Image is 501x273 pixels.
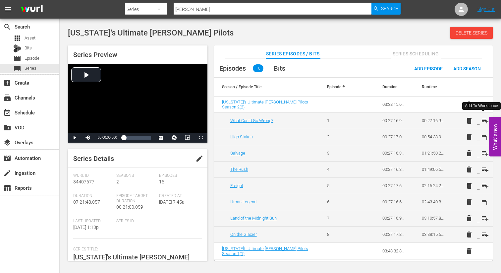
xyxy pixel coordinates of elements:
[222,246,308,256] a: [US_STATE]'s Ultimate [PERSON_NAME] Pilots Season 1(1)
[253,64,263,72] span: 16
[465,103,498,109] div: Add To Workspace
[371,3,401,15] button: Search
[319,210,359,226] td: 7
[450,27,493,39] button: Delete Series
[274,64,285,72] span: Bits
[230,151,245,156] a: Salvage
[194,133,207,143] button: Fullscreen
[409,66,448,71] span: Add Episode
[13,34,21,42] span: Asset
[481,166,489,173] span: playlist_add
[465,182,473,190] span: delete
[477,162,493,177] button: playlist_add
[319,177,359,194] td: 5
[481,133,489,141] span: playlist_add
[116,179,119,184] span: 2
[461,178,477,194] button: delete
[73,225,99,230] span: [DATE] 1:13p
[230,183,243,188] a: Freight
[222,246,308,256] span: [US_STATE]'s Ultimate [PERSON_NAME] Pilots Season 1 ( 1 )
[374,243,414,259] td: 03:43:32.385
[154,133,168,143] button: Captions
[319,78,359,96] th: Episode #
[73,193,113,199] span: Duration
[374,97,414,113] td: 03:38:15.672
[319,161,359,177] td: 4
[414,210,453,226] td: 03:10:57.856
[25,55,39,62] span: Episode
[481,117,489,125] span: playlist_add
[477,227,493,242] button: playlist_add
[68,64,207,143] div: Video Player
[477,113,493,129] button: playlist_add
[461,210,477,226] button: delete
[465,198,473,206] span: delete
[230,232,257,237] a: On the Glacier
[319,129,359,145] td: 2
[3,139,11,147] span: Overlays
[374,161,414,177] td: 00:27:16.323
[465,247,473,255] span: delete
[25,65,36,72] span: Series
[465,149,473,157] span: delete
[465,231,473,239] span: delete
[477,145,493,161] button: playlist_add
[116,204,143,210] span: 00:21:00.059
[319,194,359,210] td: 6
[68,133,81,143] button: Play
[481,214,489,222] span: playlist_add
[477,210,493,226] button: playlist_add
[414,161,453,177] td: 01:49:06.593
[230,199,256,204] a: Urban Legend
[68,28,234,37] span: [US_STATE]'s Ultimate [PERSON_NAME] Pilots
[116,193,156,204] span: Episode Target Duration
[73,155,114,163] span: Series Details
[461,145,477,161] button: delete
[168,133,181,143] button: Jump To Time
[461,227,477,242] button: delete
[219,64,246,72] span: Episodes
[414,112,453,129] td: 00:27:16.915
[465,133,473,141] span: delete
[181,133,194,143] button: Picture-in-Picture
[481,182,489,190] span: playlist_add
[16,2,48,17] img: ans4CAIJ8jUAAAAAAAAAAAAAAAAAAAAAAAAgQb4GAAAAAAAAAAAAAAAAAAAAAAAAJMjXAAAAAAAAAAAAAAAAAAAAAAAAgAT5G...
[222,100,308,109] span: [US_STATE]'s Ultimate [PERSON_NAME] Pilots Season 2 ( 2 )
[477,7,495,12] a: Sign Out
[13,54,21,62] span: Episode
[319,226,359,242] td: 8
[3,109,11,117] span: Schedule
[116,173,156,178] span: Seasons
[116,219,156,224] span: Series ID
[414,78,453,96] th: Runtime
[391,50,441,58] span: Series Scheduling
[98,136,117,139] span: 00:00:00.000
[214,78,319,96] th: Season / Episode Title
[73,179,94,184] span: 34407677
[461,243,477,259] button: delete
[3,23,11,31] span: Search
[3,154,11,162] span: Automation
[414,145,453,161] td: 01:21:50.270
[461,97,477,112] button: delete
[461,129,477,145] button: delete
[414,129,453,145] td: 00:54:33.949
[319,145,359,161] td: 3
[409,62,448,74] button: Add Episode
[195,155,203,163] span: edit
[13,44,21,52] div: Bits
[414,226,453,242] td: 03:38:15.672
[192,151,207,167] button: edit
[266,50,320,58] span: Series Episodes / Bits
[374,112,414,129] td: 00:27:16.915
[414,177,453,194] td: 02:16:24.268
[73,219,113,224] span: Last Updated
[13,65,21,73] span: Series
[374,129,414,145] td: 00:27:17.034
[448,62,486,74] button: Add Season
[159,199,185,205] span: [DATE] 7:45a
[222,100,308,109] a: [US_STATE]'s Ultimate [PERSON_NAME] Pilots Season 2(2)
[230,118,273,123] a: What Could Go Wrong?
[374,226,414,242] td: 00:27:17.816
[230,167,248,172] a: The Rush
